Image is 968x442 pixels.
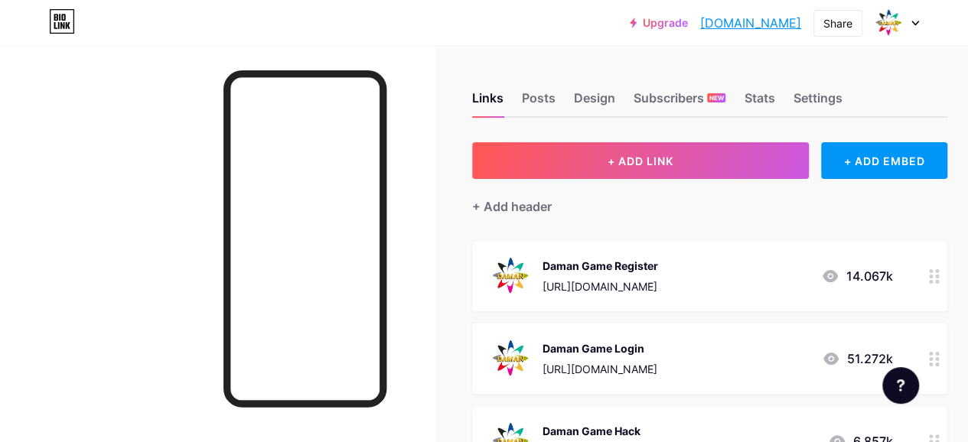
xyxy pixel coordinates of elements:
[543,361,657,377] div: [URL][DOMAIN_NAME]
[634,89,725,116] div: Subscribers
[608,154,673,167] span: + ADD LINK
[709,93,724,102] span: NEW
[744,89,774,116] div: Stats
[543,278,658,294] div: [URL][DOMAIN_NAME]
[630,17,688,29] a: Upgrade
[472,89,504,116] div: Links
[874,8,903,37] img: damangameregister
[822,349,892,368] div: 51.272k
[793,89,842,116] div: Settings
[821,267,892,285] div: 14.067k
[821,142,947,179] div: + ADD EMBED
[491,339,530,379] img: Daman Game Login
[472,197,552,216] div: + Add header
[491,256,530,296] img: Daman Game Register
[574,89,615,116] div: Design
[522,89,556,116] div: Posts
[543,423,657,439] div: Daman Game Hack
[543,258,658,274] div: Daman Game Register
[823,15,852,31] div: Share
[543,340,657,356] div: Daman Game Login
[472,142,809,179] button: + ADD LINK
[700,14,801,32] a: [DOMAIN_NAME]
